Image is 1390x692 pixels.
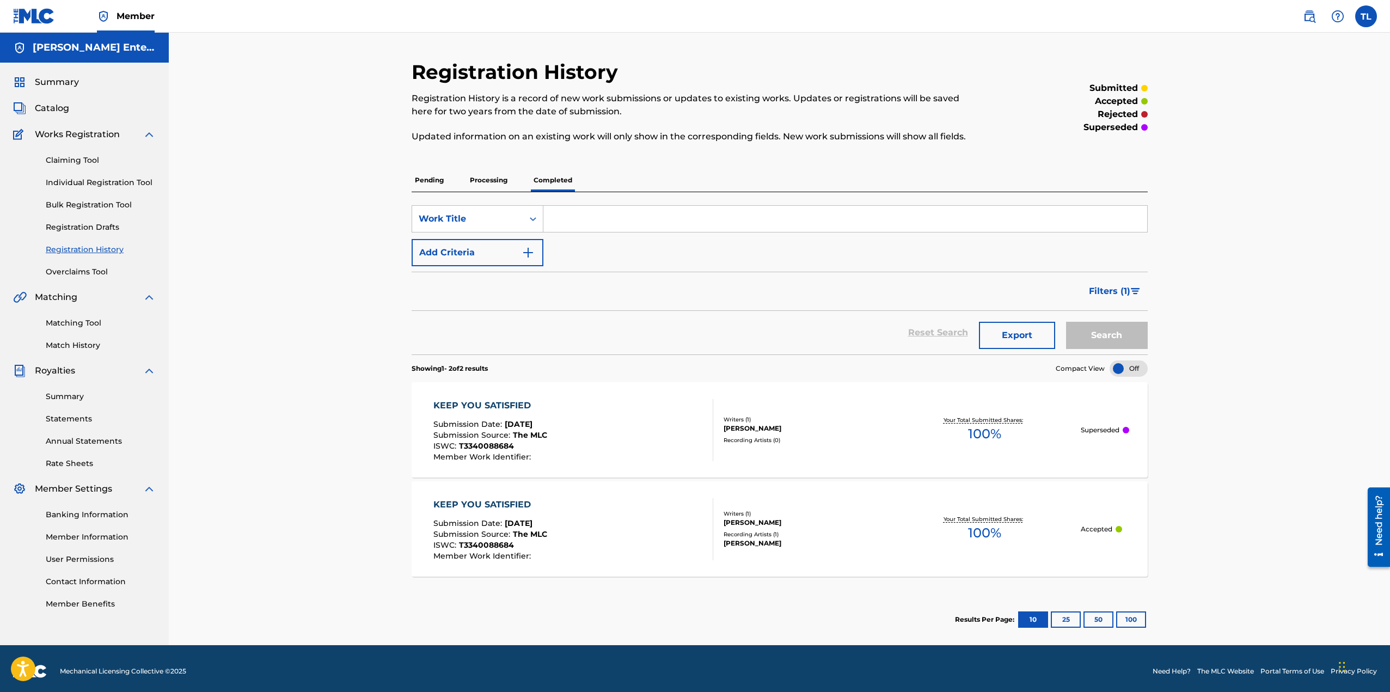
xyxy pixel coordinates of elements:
div: KEEP YOU SATISFIED [433,399,547,412]
span: Submission Source : [433,529,513,539]
span: Matching [35,291,77,304]
iframe: Chat Widget [1336,640,1390,692]
button: 50 [1083,611,1113,628]
a: Statements [46,413,156,425]
img: filter [1131,288,1140,295]
a: SummarySummary [13,76,79,89]
button: 10 [1018,611,1048,628]
h2: Registration History [412,60,623,84]
span: Member Settings [35,482,112,495]
div: Drag [1339,651,1345,683]
h5: Dornell Entertainment Group LLC [33,41,156,54]
a: Need Help? [1153,666,1191,676]
p: Your Total Submitted Shares: [944,416,1026,424]
a: KEEP YOU SATISFIEDSubmission Date:[DATE]Submission Source:The MLCISWC:T3340088684Member Work Iden... [412,382,1148,477]
a: Matching Tool [46,317,156,329]
button: Filters (1) [1082,278,1148,305]
a: Overclaims Tool [46,266,156,278]
div: Work Title [419,212,517,225]
span: ISWC : [433,540,459,550]
a: Claiming Tool [46,155,156,166]
p: Accepted [1081,524,1112,534]
a: Summary [46,391,156,402]
span: Royalties [35,364,75,377]
p: Registration History is a record of new work submissions or updates to existing works. Updates or... [412,92,978,118]
img: Top Rightsholder [97,10,110,23]
span: Submission Date : [433,518,505,528]
span: Filters ( 1 ) [1089,285,1130,298]
a: CatalogCatalog [13,102,69,115]
div: KEEP YOU SATISFIED [433,498,547,511]
span: [DATE] [505,518,532,528]
a: Match History [46,340,156,351]
form: Search Form [412,205,1148,354]
div: Recording Artists ( 1 ) [724,530,888,538]
a: Member Benefits [46,598,156,610]
img: expand [143,364,156,377]
p: Updated information on an existing work will only show in the corresponding fields. New work subm... [412,130,978,143]
span: [DATE] [505,419,532,429]
a: Public Search [1299,5,1320,27]
img: Summary [13,76,26,89]
span: The MLC [513,430,547,440]
button: Export [979,322,1055,349]
a: Banking Information [46,509,156,520]
a: Registration Drafts [46,222,156,233]
a: KEEP YOU SATISFIEDSubmission Date:[DATE]Submission Source:The MLCISWC:T3340088684Member Work Iden... [412,481,1148,577]
span: ISWC : [433,441,459,451]
img: expand [143,128,156,141]
p: Processing [467,169,511,192]
a: Bulk Registration Tool [46,199,156,211]
a: Individual Registration Tool [46,177,156,188]
div: User Menu [1355,5,1377,27]
span: Works Registration [35,128,120,141]
p: Showing 1 - 2 of 2 results [412,364,488,373]
button: Add Criteria [412,239,543,266]
div: Recording Artists ( 0 ) [724,436,888,444]
span: Member Work Identifier : [433,551,534,561]
p: Results Per Page: [955,615,1017,624]
span: 100 % [968,424,1001,444]
p: Pending [412,169,447,192]
img: Royalties [13,364,26,377]
span: Member [117,10,155,22]
img: expand [143,482,156,495]
a: Member Information [46,531,156,543]
a: Annual Statements [46,436,156,447]
iframe: Resource Center [1360,483,1390,571]
span: Submission Source : [433,430,513,440]
span: Member Work Identifier : [433,452,534,462]
img: Member Settings [13,482,26,495]
span: T3340088684 [459,540,514,550]
img: Matching [13,291,27,304]
p: accepted [1095,95,1138,108]
p: rejected [1098,108,1138,121]
span: Catalog [35,102,69,115]
div: Writers ( 1 ) [724,415,888,424]
button: 100 [1116,611,1146,628]
span: Compact View [1056,364,1105,373]
img: Works Registration [13,128,27,141]
a: The MLC Website [1197,666,1254,676]
button: 25 [1051,611,1081,628]
div: [PERSON_NAME] [724,518,888,528]
img: help [1331,10,1344,23]
img: 9d2ae6d4665cec9f34b9.svg [522,246,535,259]
a: Portal Terms of Use [1260,666,1324,676]
p: superseded [1083,121,1138,134]
p: Superseded [1081,425,1119,435]
a: Rate Sheets [46,458,156,469]
img: Accounts [13,41,26,54]
img: MLC Logo [13,8,55,24]
p: submitted [1089,82,1138,95]
div: [PERSON_NAME] [724,538,888,548]
span: Mechanical Licensing Collective © 2025 [60,666,186,676]
p: Your Total Submitted Shares: [944,515,1026,523]
img: expand [143,291,156,304]
a: Contact Information [46,576,156,587]
a: Privacy Policy [1331,666,1377,676]
span: 100 % [968,523,1001,543]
